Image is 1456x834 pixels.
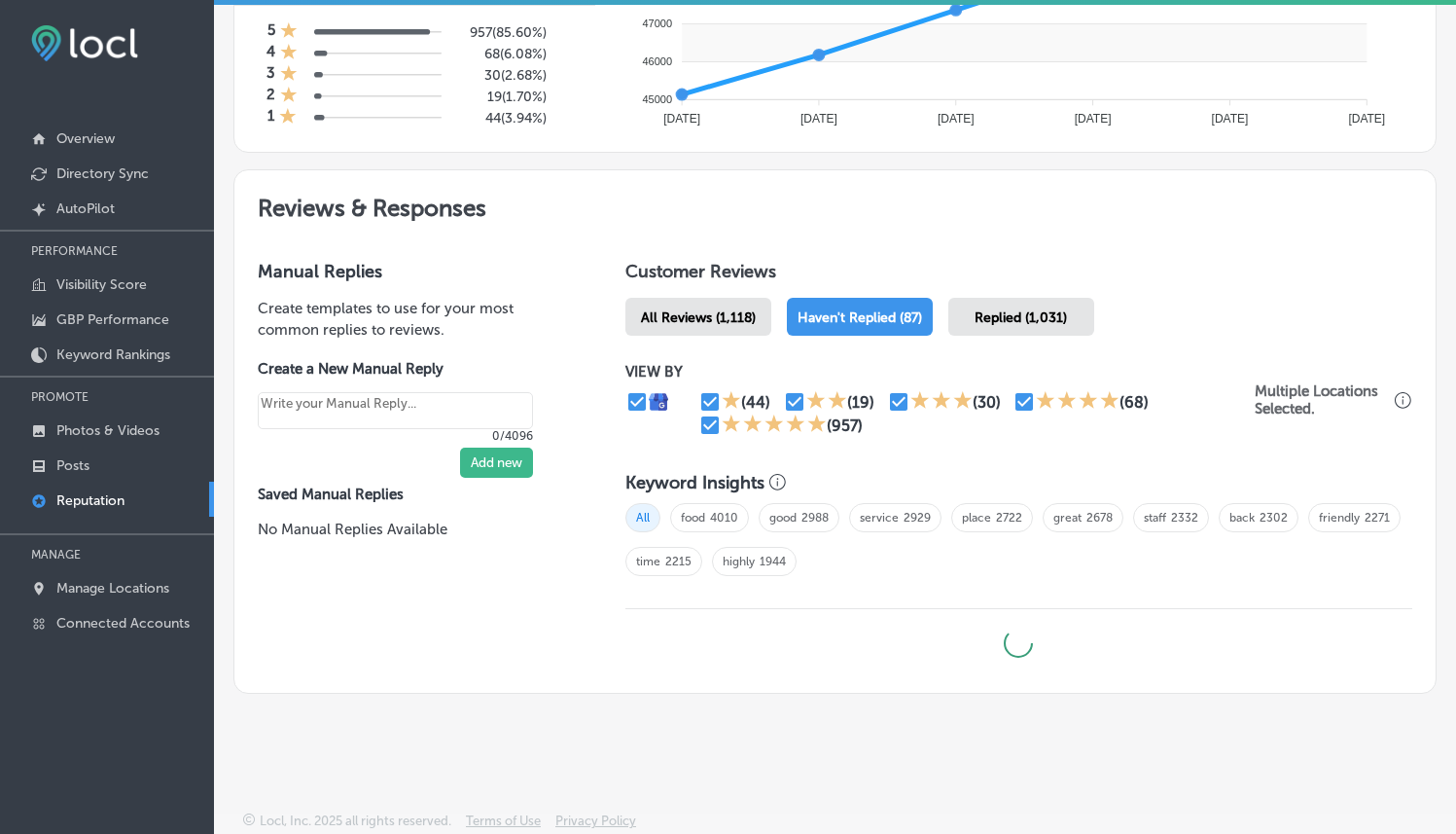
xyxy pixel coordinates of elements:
[266,64,275,86] h4: 3
[279,107,297,128] div: 1 Star
[1260,511,1288,525] a: 2302
[973,393,1001,412] div: (30)
[665,555,692,568] a: 2215
[800,112,837,126] tspan: [DATE]
[625,503,660,532] span: All
[267,107,274,128] h4: 1
[723,555,755,568] a: highly
[860,511,899,525] a: service
[642,55,672,67] tspan: 46000
[681,511,705,525] a: food
[280,64,298,86] div: 1 Star
[722,414,827,437] div: 5 Stars
[847,393,874,412] div: (19)
[1229,511,1255,525] a: back
[258,360,533,378] label: Create a New Manual Reply
[996,511,1022,525] a: 2722
[625,472,764,493] h3: Keyword Insights
[1171,511,1198,525] a: 2332
[260,814,451,828] p: Locl, Inc. 2025 all rights reserved.
[663,112,700,126] tspan: [DATE]
[258,392,533,429] textarea: Create your Quick Reply
[456,24,547,41] h5: 957 ( 85.60% )
[625,363,1255,381] p: VIEW BY
[258,298,563,341] p: Create templates to use for your most common replies to reviews.
[1365,511,1390,525] a: 2271
[806,390,847,414] div: 2 Stars
[1319,511,1360,525] a: friendly
[56,615,190,632] p: Connected Accounts
[962,511,991,525] a: place
[258,261,563,282] h3: Manual Replies
[280,21,298,43] div: 1 Star
[1211,112,1248,126] tspan: [DATE]
[642,18,672,29] tspan: 47000
[456,46,547,62] h5: 68 ( 6.08% )
[625,261,1412,290] h1: Customer Reviews
[1036,390,1119,414] div: 4 Stars
[798,309,922,326] span: Haven't Replied (87)
[636,555,660,568] a: time
[266,86,275,107] h4: 2
[710,511,738,525] a: 4010
[722,390,741,414] div: 1 Star
[904,511,931,525] a: 2929
[56,200,115,217] p: AutoPilot
[769,511,797,525] a: good
[741,393,770,412] div: (44)
[56,457,89,474] p: Posts
[258,519,563,540] p: No Manual Replies Available
[280,43,298,64] div: 1 Star
[1255,382,1390,417] p: Multiple Locations Selected.
[1144,511,1166,525] a: staff
[56,492,124,509] p: Reputation
[267,21,275,43] h4: 5
[456,89,547,105] h5: 19 ( 1.70% )
[460,448,533,478] button: Add new
[1053,511,1082,525] a: great
[937,112,974,126] tspan: [DATE]
[258,486,563,503] label: Saved Manual Replies
[31,25,138,61] img: fda3e92497d09a02dc62c9cd864e3231.png
[642,93,672,105] tspan: 45000
[1348,112,1385,126] tspan: [DATE]
[910,390,973,414] div: 3 Stars
[56,276,147,293] p: Visibility Score
[280,86,298,107] div: 1 Star
[56,580,169,597] p: Manage Locations
[1074,112,1111,126] tspan: [DATE]
[56,165,149,182] p: Directory Sync
[975,309,1067,326] span: Replied (1,031)
[258,429,533,443] p: 0/4096
[56,130,115,147] p: Overview
[1086,511,1113,525] a: 2678
[234,170,1436,237] h2: Reviews & Responses
[801,511,829,525] a: 2988
[266,43,275,64] h4: 4
[641,309,756,326] span: All Reviews (1,118)
[456,67,547,84] h5: 30 ( 2.68% )
[760,555,786,568] a: 1944
[456,110,547,127] h5: 44 ( 3.94% )
[827,417,863,435] div: (957)
[56,422,160,439] p: Photos & Videos
[56,311,169,328] p: GBP Performance
[1119,393,1149,412] div: (68)
[56,346,170,363] p: Keyword Rankings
